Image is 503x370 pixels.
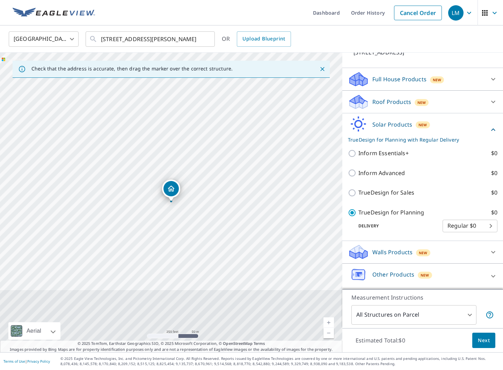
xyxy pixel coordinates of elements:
[348,136,489,143] p: TrueDesign for Planning with Regular Delivery
[348,244,497,260] div: Walls ProductsNew
[254,341,265,346] a: Terms
[372,98,411,106] p: Roof Products
[78,341,265,347] span: © 2025 TomTom, Earthstar Geographics SIO, © 2025 Microsoft Corporation, ©
[472,333,495,348] button: Next
[60,356,500,367] p: © 2025 Eagle View Technologies, Inc. and Pictometry International Corp. All Rights Reserved. Repo...
[491,188,497,197] p: $0
[242,35,285,43] span: Upload Blueprint
[237,31,291,47] a: Upload Blueprint
[223,341,252,346] a: OpenStreetMap
[348,223,443,229] p: Delivery
[491,169,497,178] p: $0
[491,208,497,217] p: $0
[350,333,411,348] p: Estimated Total: $0
[358,188,414,197] p: TrueDesign for Sales
[348,93,497,110] div: Roof ProductsNew
[348,71,497,88] div: Full House ProductsNew
[372,248,413,256] p: Walls Products
[3,359,50,363] p: |
[323,317,334,328] a: Current Level 17, Zoom In
[372,120,412,129] p: Solar Products
[372,270,414,279] p: Other Products
[222,31,291,47] div: OR
[358,149,409,158] p: Inform Essentials+
[394,6,442,20] a: Cancel Order
[8,322,60,340] div: Aerial
[3,359,25,364] a: Terms of Use
[443,216,497,236] div: Regular $0
[486,311,494,319] span: Your report will include each building or structure inside the parcel boundary. In some cases, du...
[31,66,233,72] p: Check that the address is accurate, then drag the marker over the correct structure.
[448,5,464,21] div: LM
[24,322,43,340] div: Aerial
[323,328,334,338] a: Current Level 17, Zoom Out
[101,29,201,49] input: Search by address or latitude-longitude
[419,250,428,256] span: New
[9,29,79,49] div: [GEOGRAPHIC_DATA]
[351,305,476,325] div: All Structures on Parcel
[491,149,497,158] p: $0
[358,208,424,217] p: TrueDesign for Planning
[318,65,327,74] button: Close
[27,359,50,364] a: Privacy Policy
[433,77,442,83] span: New
[421,272,429,278] span: New
[162,180,180,201] div: Dropped pin, building 1, Residential property, 118 Willowen Dr Rochester, NY 14609
[478,336,490,345] span: Next
[348,116,497,143] div: Solar ProductsNewTrueDesign for Planning with Regular Delivery
[351,293,494,302] p: Measurement Instructions
[417,100,426,105] span: New
[348,266,497,286] div: Other ProductsNew
[358,169,405,178] p: Inform Advanced
[13,8,95,18] img: EV Logo
[372,75,427,83] p: Full House Products
[418,122,427,128] span: New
